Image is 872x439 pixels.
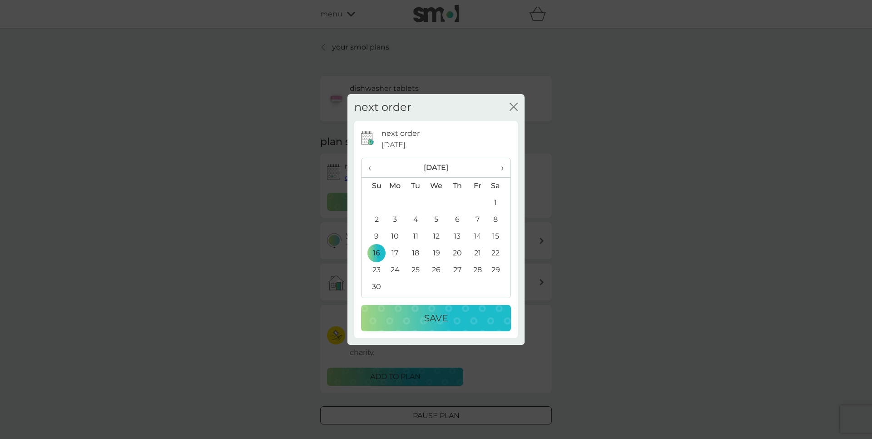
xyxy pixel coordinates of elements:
td: 26 [426,262,447,279]
td: 11 [406,228,426,245]
span: [DATE] [381,139,406,151]
td: 12 [426,228,447,245]
th: Fr [467,177,488,195]
td: 6 [447,211,467,228]
th: Sa [488,177,510,195]
td: 16 [362,245,385,262]
th: Th [447,177,467,195]
h2: next order [354,101,411,114]
td: 1 [488,195,510,211]
th: We [426,177,447,195]
td: 10 [385,228,406,245]
td: 13 [447,228,467,245]
span: › [495,158,504,177]
td: 29 [488,262,510,279]
th: Su [362,177,385,195]
td: 27 [447,262,467,279]
td: 18 [406,245,426,262]
td: 7 [467,211,488,228]
td: 30 [362,279,385,295]
td: 15 [488,228,510,245]
span: ‹ [368,158,378,177]
td: 2 [362,211,385,228]
td: 22 [488,245,510,262]
td: 17 [385,245,406,262]
button: close [510,103,518,112]
td: 3 [385,211,406,228]
td: 24 [385,262,406,279]
td: 20 [447,245,467,262]
td: 4 [406,211,426,228]
td: 5 [426,211,447,228]
td: 28 [467,262,488,279]
td: 19 [426,245,447,262]
td: 9 [362,228,385,245]
td: 14 [467,228,488,245]
p: next order [381,128,420,140]
th: Tu [406,177,426,195]
td: 23 [362,262,385,279]
p: Save [424,311,448,325]
th: [DATE] [385,158,488,178]
th: Mo [385,177,406,195]
td: 8 [488,211,510,228]
td: 25 [406,262,426,279]
button: Save [361,305,511,331]
td: 21 [467,245,488,262]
